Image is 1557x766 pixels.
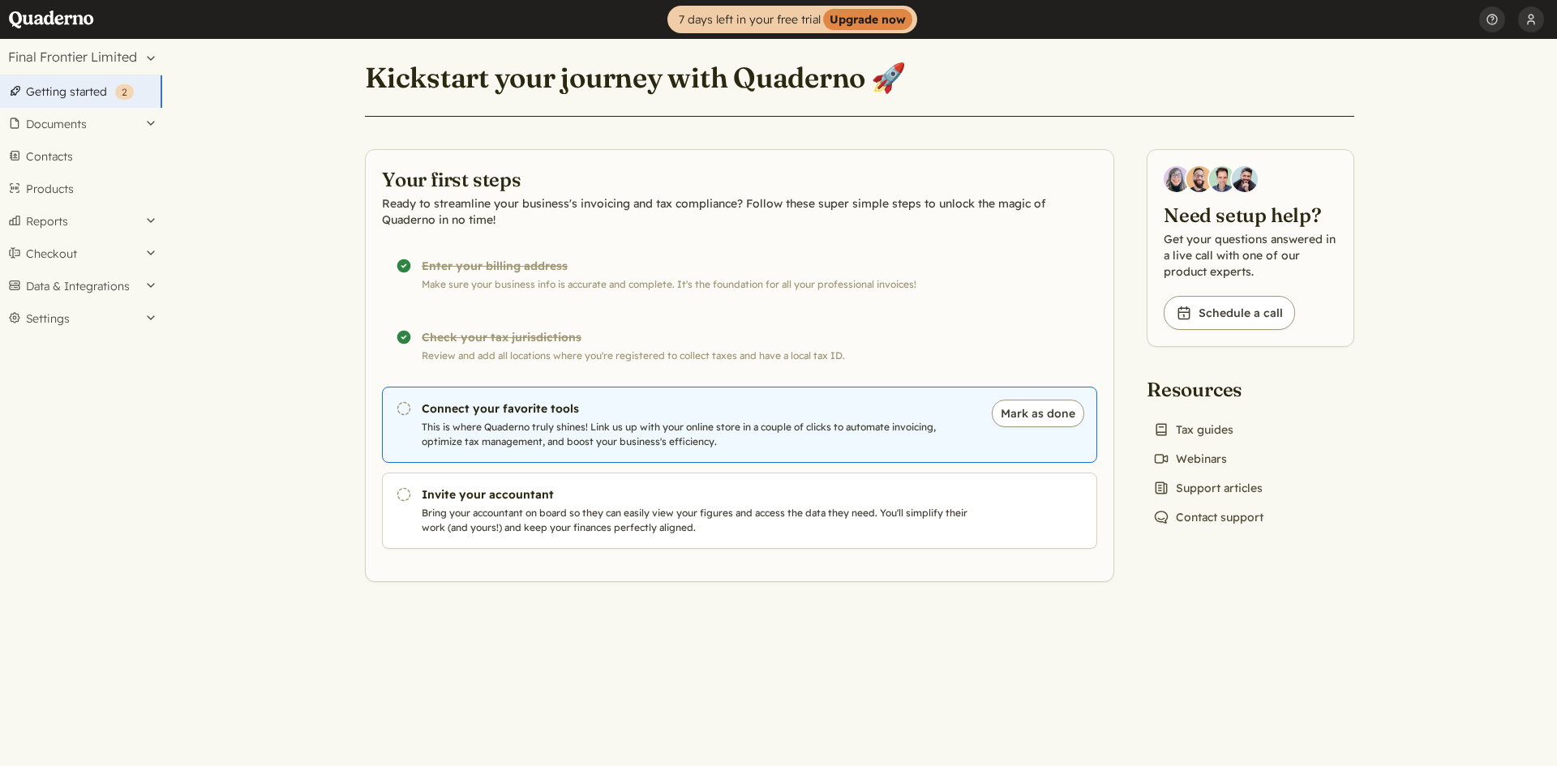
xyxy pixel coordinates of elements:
a: Invite your accountant Bring your accountant on board so they can easily view your figures and ac... [382,473,1097,549]
h1: Kickstart your journey with Quaderno 🚀 [365,60,906,96]
span: 2 [122,86,127,98]
a: Contact support [1147,506,1270,528]
img: Diana Carrasco, Account Executive at Quaderno [1164,166,1190,192]
a: Tax guides [1147,418,1240,441]
p: Ready to streamline your business's invoicing and tax compliance? Follow these super simple steps... [382,195,1097,228]
a: Webinars [1147,447,1233,470]
h2: Need setup help? [1164,202,1337,228]
h3: Connect your favorite tools [422,400,975,417]
a: 7 days left in your free trialUpgrade now [667,6,917,33]
p: Get your questions answered in a live call with one of our product experts. [1164,231,1337,280]
h2: Resources [1147,376,1270,402]
p: This is where Quaderno truly shines! Link us up with your online store in a couple of clicks to a... [422,420,975,449]
img: Javier Rubio, DevRel at Quaderno [1232,166,1258,192]
h2: Your first steps [382,166,1097,192]
p: Bring your accountant on board so they can easily view your figures and access the data they need... [422,506,975,535]
button: Mark as done [992,400,1084,427]
a: Support articles [1147,477,1269,499]
h3: Invite your accountant [422,486,975,503]
strong: Upgrade now [823,9,912,30]
a: Connect your favorite tools This is where Quaderno truly shines! Link us up with your online stor... [382,387,1097,463]
img: Ivo Oltmans, Business Developer at Quaderno [1209,166,1235,192]
a: Schedule a call [1164,296,1295,330]
img: Jairo Fumero, Account Executive at Quaderno [1186,166,1212,192]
